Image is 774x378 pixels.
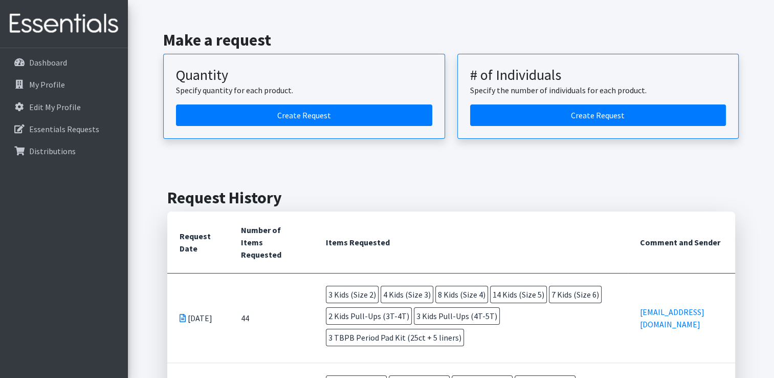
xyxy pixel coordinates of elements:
[4,119,124,139] a: Essentials Requests
[167,188,735,207] h2: Request History
[381,286,433,303] span: 4 Kids (Size 3)
[326,286,379,303] span: 3 Kids (Size 2)
[229,212,314,274] th: Number of Items Requested
[163,30,739,50] h2: Make a request
[628,212,735,274] th: Comment and Sender
[29,124,99,134] p: Essentials Requests
[640,307,704,329] a: [EMAIL_ADDRESS][DOMAIN_NAME]
[435,286,488,303] span: 8 Kids (Size 4)
[4,52,124,73] a: Dashboard
[29,102,81,112] p: Edit My Profile
[326,329,464,346] span: 3 TBPB Period Pad Kit (25ct + 5 liners)
[490,286,547,303] span: 14 Kids (Size 5)
[176,84,432,96] p: Specify quantity for each product.
[29,57,67,68] p: Dashboard
[29,146,76,156] p: Distributions
[326,307,412,325] span: 2 Kids Pull-Ups (3T-4T)
[4,74,124,95] a: My Profile
[470,84,726,96] p: Specify the number of individuals for each product.
[176,104,432,126] a: Create a request by quantity
[167,273,229,363] td: [DATE]
[414,307,500,325] span: 3 Kids Pull-Ups (4T-5T)
[470,67,726,84] h3: # of Individuals
[167,212,229,274] th: Request Date
[549,286,602,303] span: 7 Kids (Size 6)
[4,141,124,161] a: Distributions
[4,7,124,41] img: HumanEssentials
[176,67,432,84] h3: Quantity
[314,212,628,274] th: Items Requested
[4,97,124,117] a: Edit My Profile
[229,273,314,363] td: 44
[29,79,65,90] p: My Profile
[470,104,726,126] a: Create a request by number of individuals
